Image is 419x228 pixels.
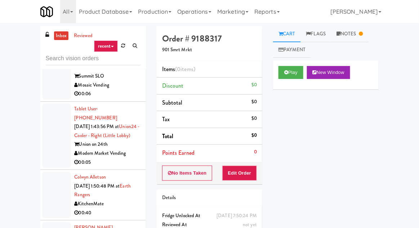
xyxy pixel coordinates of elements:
[251,114,257,123] div: $0
[40,5,53,18] img: Micromart
[251,131,257,140] div: $0
[162,211,257,220] div: Fridge Unlocked At
[254,148,257,157] div: 0
[75,105,117,121] a: Tablet User· [PHONE_NUMBER]
[278,66,303,79] button: Play
[75,123,140,139] a: Union24 - Cooler - Right (Little Lobby)
[301,26,331,42] a: Flags
[162,149,195,157] span: Points Earned
[75,123,119,130] span: [DATE] 1:43:56 PM at
[162,65,195,73] span: Items
[162,115,170,123] span: Tax
[54,31,69,40] a: inbox
[217,211,257,220] div: [DATE] 7:50:24 PM
[162,132,174,140] span: Total
[222,166,257,181] button: Edit Order
[75,81,141,90] div: Mosaic Vending
[75,174,106,180] a: Colwyn Alletson
[162,166,213,181] button: No Items Taken
[75,140,141,149] div: Union on 24th
[75,183,120,189] span: [DATE] 1:50:48 PM at
[40,170,146,220] li: Colwyn Alletson[DATE] 1:50:48 PM atEarth RangersKitchenMate00:40
[162,47,257,53] h5: 901 Smrt Mrkt
[75,209,141,218] div: 00:40
[72,31,94,40] a: reviewed
[331,26,369,42] a: Notes
[162,98,183,107] span: Subtotal
[75,72,141,81] div: Summit SLO
[94,40,118,52] a: recent
[251,80,257,89] div: $0
[75,89,141,98] div: 00:06
[243,221,257,228] span: not yet
[75,158,141,167] div: 00:05
[40,102,146,170] li: Tablet User· [PHONE_NUMBER][DATE] 1:43:56 PM atUnion24 - Cooler - Right (Little Lobby)Union on 24...
[181,65,194,73] ng-pluralize: items
[75,55,137,71] a: Summit SLO Cooler 1
[273,42,311,58] a: Payment
[162,193,257,202] div: Details
[75,105,117,121] span: · [PHONE_NUMBER]
[251,97,257,106] div: $0
[75,199,141,209] div: KitchenMate
[307,66,350,79] button: New Window
[175,65,195,73] span: (0 )
[273,26,301,42] a: Cart
[162,82,184,90] span: Discount
[46,52,141,65] input: Search vision orders
[162,34,257,43] h4: Order # 9188317
[75,149,141,158] div: Modern Market Vending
